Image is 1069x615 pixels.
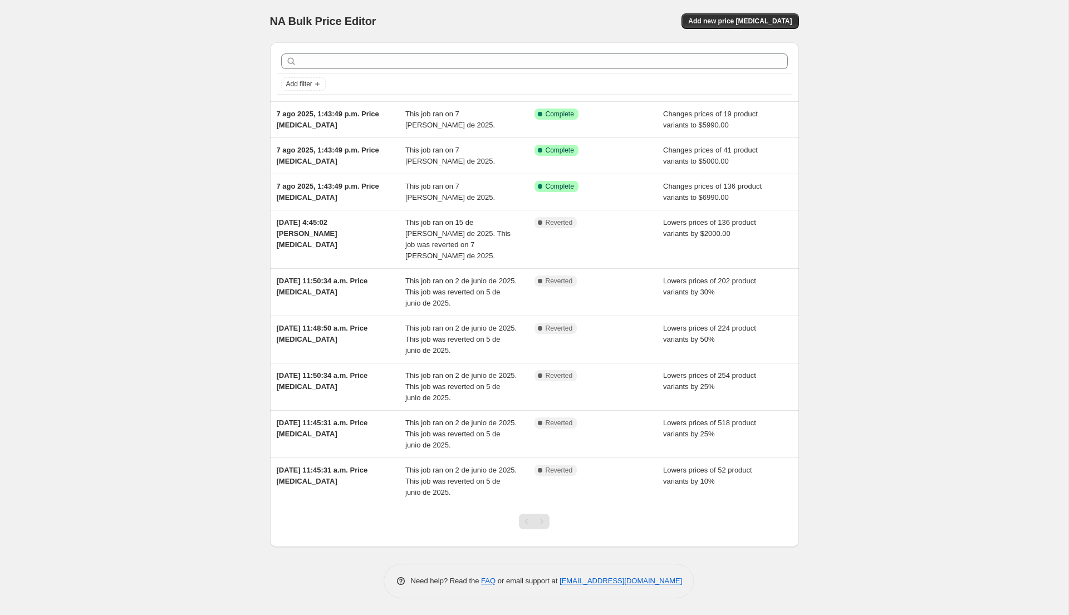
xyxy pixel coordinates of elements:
span: Lowers prices of 224 product variants by 50% [663,324,756,343]
span: Lowers prices of 136 product variants by $2000.00 [663,218,756,238]
span: Changes prices of 19 product variants to $5990.00 [663,110,758,129]
span: Need help? Read the [411,577,482,585]
span: Reverted [546,371,573,380]
a: FAQ [481,577,496,585]
span: Reverted [546,466,573,475]
nav: Pagination [519,514,550,529]
span: [DATE] 11:50:34 a.m. Price [MEDICAL_DATA] [277,371,368,391]
a: [EMAIL_ADDRESS][DOMAIN_NAME] [560,577,682,585]
span: Changes prices of 41 product variants to $5000.00 [663,146,758,165]
span: Reverted [546,277,573,286]
span: This job ran on 2 de junio de 2025. This job was reverted on 5 de junio de 2025. [405,371,517,402]
span: Lowers prices of 518 product variants by 25% [663,419,756,438]
span: Reverted [546,324,573,333]
span: This job ran on 7 [PERSON_NAME] de 2025. [405,182,495,201]
button: Add new price [MEDICAL_DATA] [681,13,798,29]
span: This job ran on 7 [PERSON_NAME] de 2025. [405,110,495,129]
span: Complete [546,110,574,119]
span: This job ran on 2 de junio de 2025. This job was reverted on 5 de junio de 2025. [405,277,517,307]
span: [DATE] 4:45:02 [PERSON_NAME] [MEDICAL_DATA] [277,218,337,249]
span: Add new price [MEDICAL_DATA] [688,17,792,26]
button: Add filter [281,77,326,91]
span: Lowers prices of 254 product variants by 25% [663,371,756,391]
span: This job ran on 2 de junio de 2025. This job was reverted on 5 de junio de 2025. [405,324,517,355]
span: [DATE] 11:48:50 a.m. Price [MEDICAL_DATA] [277,324,368,343]
span: Complete [546,182,574,191]
span: Reverted [546,419,573,427]
span: This job ran on 15 de [PERSON_NAME] de 2025. This job was reverted on 7 [PERSON_NAME] de 2025. [405,218,511,260]
span: This job ran on 2 de junio de 2025. This job was reverted on 5 de junio de 2025. [405,419,517,449]
span: [DATE] 11:50:34 a.m. Price [MEDICAL_DATA] [277,277,368,296]
span: Complete [546,146,574,155]
span: Add filter [286,80,312,88]
span: This job ran on 2 de junio de 2025. This job was reverted on 5 de junio de 2025. [405,466,517,496]
span: 7 ago 2025, 1:43:49 p.m. Price [MEDICAL_DATA] [277,146,379,165]
span: Lowers prices of 52 product variants by 10% [663,466,752,485]
span: 7 ago 2025, 1:43:49 p.m. Price [MEDICAL_DATA] [277,182,379,201]
span: This job ran on 7 [PERSON_NAME] de 2025. [405,146,495,165]
span: 7 ago 2025, 1:43:49 p.m. Price [MEDICAL_DATA] [277,110,379,129]
span: Changes prices of 136 product variants to $6990.00 [663,182,762,201]
span: [DATE] 11:45:31 a.m. Price [MEDICAL_DATA] [277,419,368,438]
span: or email support at [496,577,560,585]
span: Lowers prices of 202 product variants by 30% [663,277,756,296]
span: [DATE] 11:45:31 a.m. Price [MEDICAL_DATA] [277,466,368,485]
span: NA Bulk Price Editor [270,15,376,27]
span: Reverted [546,218,573,227]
